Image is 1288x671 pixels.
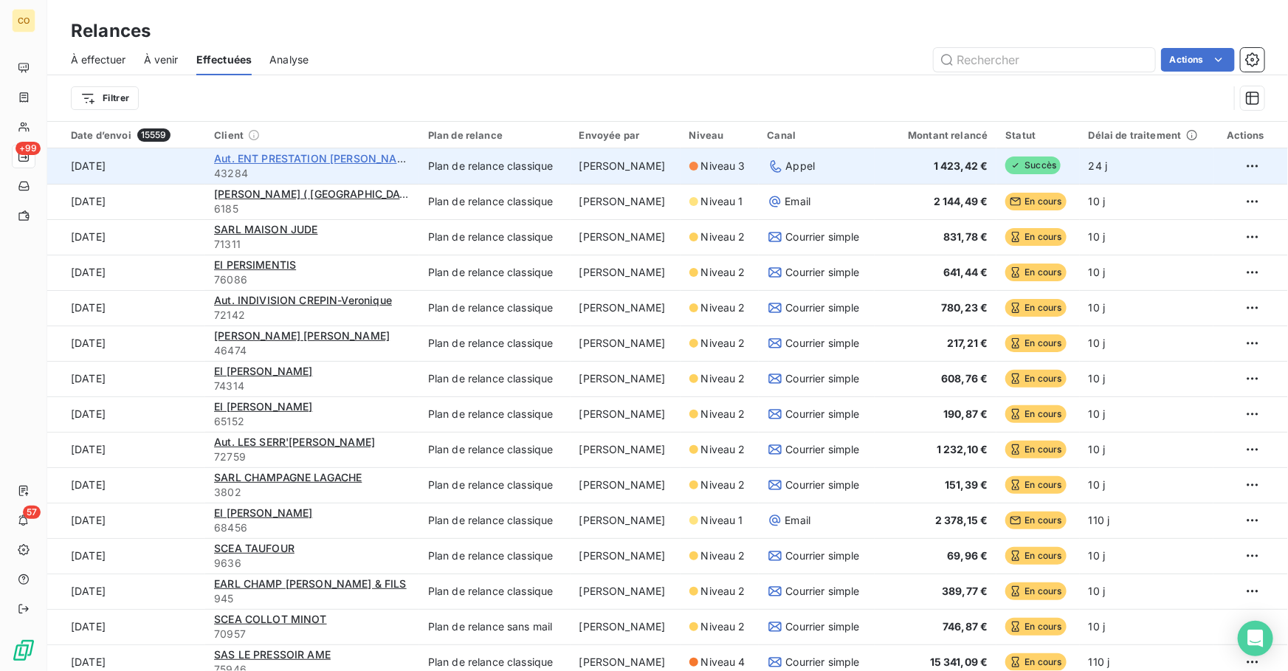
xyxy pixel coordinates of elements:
span: Courrier simple [786,336,860,351]
td: [DATE] [47,396,205,432]
td: [PERSON_NAME] [571,361,681,396]
span: 15 341,09 € [930,655,988,668]
td: Plan de relance classique [419,432,571,467]
span: 71311 [214,237,410,252]
span: Courrier simple [786,442,860,457]
span: Niveau 2 [701,371,745,386]
td: [PERSON_NAME] [571,503,681,538]
span: 190,87 € [943,407,988,420]
span: En cours [1005,370,1066,388]
span: 746,87 € [943,620,988,633]
span: Délai de traitement [1089,129,1182,141]
span: Email [785,513,811,528]
span: Appel [786,159,816,173]
div: Plan de relance [428,129,562,141]
td: [PERSON_NAME] [571,609,681,644]
span: 2 144,49 € [934,195,988,207]
div: Date d’envoi [71,128,196,142]
span: SARL CHAMPAGNE LAGACHE [214,471,362,484]
span: +99 [16,142,41,155]
span: Niveau 2 [701,548,745,563]
span: EI [PERSON_NAME] [214,506,312,519]
span: 72142 [214,308,410,323]
span: Analyse [269,52,309,67]
td: 10 j [1080,396,1214,432]
div: Actions [1222,129,1264,141]
td: [DATE] [47,148,205,184]
span: 151,39 € [945,478,988,491]
span: 43284 [214,166,410,181]
input: Rechercher [934,48,1155,72]
td: [DATE] [47,574,205,609]
span: EI [PERSON_NAME] [214,400,312,413]
td: [DATE] [47,290,205,326]
span: À venir [144,52,179,67]
span: 641,44 € [943,266,988,278]
td: [PERSON_NAME] [571,290,681,326]
td: Plan de relance classique [419,396,571,432]
td: Plan de relance classique [419,148,571,184]
span: Courrier simple [786,619,860,634]
span: En cours [1005,264,1066,281]
td: Plan de relance classique [419,255,571,290]
span: Courrier simple [786,300,860,315]
td: [PERSON_NAME] [571,467,681,503]
td: [PERSON_NAME] [571,184,681,219]
span: 69,96 € [947,549,988,562]
td: [PERSON_NAME] [571,538,681,574]
span: EI PERSIMENTIS [214,258,296,271]
span: Niveau 1 [701,194,743,209]
span: Niveau 2 [701,300,745,315]
td: [DATE] [47,219,205,255]
span: [PERSON_NAME] ( [GEOGRAPHIC_DATA]) [214,187,421,200]
span: Aut. ENT PRESTATION [PERSON_NAME] [214,152,416,165]
span: 3802 [214,485,410,500]
span: En cours [1005,618,1066,636]
span: Aut. INDIVISION CREPIN-Veronique [214,294,392,306]
span: Courrier simple [786,478,860,492]
span: Courrier simple [786,230,860,244]
td: Plan de relance classique [419,538,571,574]
td: 10 j [1080,219,1214,255]
td: Plan de relance sans mail [419,609,571,644]
span: Niveau 4 [701,655,745,670]
td: Plan de relance classique [419,290,571,326]
td: [PERSON_NAME] [571,432,681,467]
span: 389,77 € [942,585,988,597]
span: 70957 [214,627,410,641]
td: 10 j [1080,255,1214,290]
span: EARL CHAMP [PERSON_NAME] & FILS [214,577,407,590]
td: Plan de relance classique [419,467,571,503]
span: En cours [1005,228,1066,246]
td: [PERSON_NAME] [571,255,681,290]
span: Email [785,194,811,209]
span: En cours [1005,512,1066,529]
span: 15559 [137,128,171,142]
h3: Relances [71,18,151,44]
span: EI [PERSON_NAME] [214,365,312,377]
span: 68456 [214,520,410,535]
td: Plan de relance classique [419,503,571,538]
span: En cours [1005,405,1066,423]
td: 10 j [1080,574,1214,609]
button: Filtrer [71,86,139,110]
span: Niveau 1 [701,513,743,528]
span: Succès [1005,156,1061,174]
td: Plan de relance classique [419,219,571,255]
span: Niveau 2 [701,407,745,421]
td: 10 j [1080,467,1214,503]
span: 46474 [214,343,410,358]
td: [DATE] [47,432,205,467]
span: Niveau 2 [701,619,745,634]
div: Open Intercom Messenger [1238,621,1273,656]
span: Niveau 2 [701,584,745,599]
td: 10 j [1080,609,1214,644]
span: Courrier simple [786,371,860,386]
span: 217,21 € [947,337,988,349]
span: Niveau 2 [701,442,745,457]
span: Niveau 2 [701,478,745,492]
div: Statut [1005,129,1070,141]
span: En cours [1005,476,1066,494]
td: Plan de relance classique [419,361,571,396]
td: [PERSON_NAME] [571,396,681,432]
